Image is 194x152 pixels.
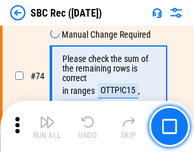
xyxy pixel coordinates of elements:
div: Manual Change Required [62,30,151,40]
div: SBC Rec ([DATE]) [31,7,102,19]
span: # 74 [31,71,45,81]
img: Settings menu [169,5,184,20]
img: Back [10,5,25,20]
div: OTTP!C14 [62,98,102,114]
img: Main button [162,119,177,134]
div: in ranges [62,86,95,96]
div: Please check the sum of the remaining rows is correct [62,54,153,83]
span: , [138,86,140,96]
div: OTTP!C15 [98,83,138,98]
img: Support [152,8,162,18]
